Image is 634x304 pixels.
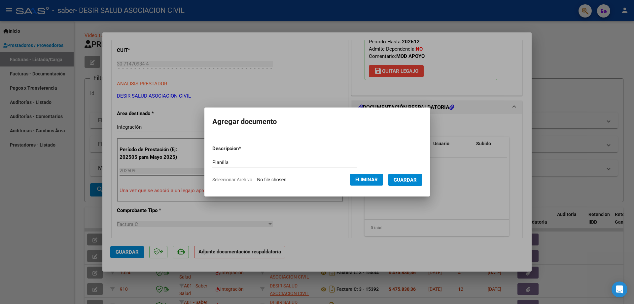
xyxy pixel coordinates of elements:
[612,282,627,297] div: Open Intercom Messenger
[350,174,383,186] button: Eliminar
[212,177,252,182] span: Seleccionar Archivo
[212,145,275,152] p: Descripcion
[212,115,422,128] h2: Agregar documento
[388,174,422,186] button: Guardar
[394,177,417,183] span: Guardar
[355,177,378,183] span: Eliminar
